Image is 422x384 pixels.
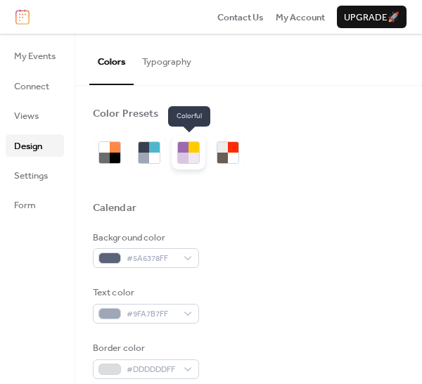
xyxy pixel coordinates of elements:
[6,104,64,127] a: Views
[168,106,210,127] span: Colorful
[14,49,56,63] span: My Events
[344,11,399,25] span: Upgrade 🚀
[93,286,196,300] div: Text color
[276,11,325,25] span: My Account
[6,164,64,186] a: Settings
[89,34,134,84] button: Colors
[6,193,64,216] a: Form
[276,10,325,24] a: My Account
[127,307,177,321] span: #9FA7B7FF
[337,6,407,28] button: Upgrade🚀
[14,79,49,94] span: Connect
[93,341,196,355] div: Border color
[15,9,30,25] img: logo
[14,198,36,212] span: Form
[134,34,200,83] button: Typography
[93,201,136,215] div: Calendar
[6,75,64,97] a: Connect
[217,11,264,25] span: Contact Us
[14,139,42,153] span: Design
[127,252,177,266] span: #5A6378FF
[14,109,39,123] span: Views
[93,231,196,245] div: Background color
[14,169,48,183] span: Settings
[6,44,64,67] a: My Events
[217,10,264,24] a: Contact Us
[93,107,158,121] div: Color Presets
[127,363,177,377] span: #DDDDDDFF
[6,134,64,157] a: Design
